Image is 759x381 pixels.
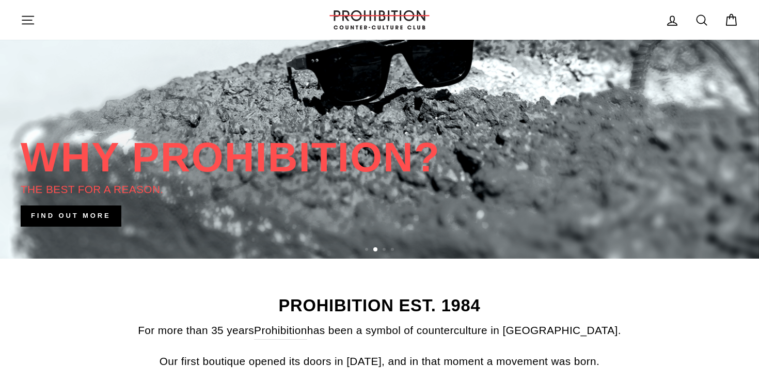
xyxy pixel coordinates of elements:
[373,247,378,252] button: 2
[21,322,738,339] p: For more than 35 years has been a symbol of counterculture in [GEOGRAPHIC_DATA].
[391,248,396,253] button: 4
[383,248,388,253] button: 3
[254,322,307,339] a: Prohibition
[328,10,431,29] img: PROHIBITION COUNTER-CULTURE CLUB
[21,353,738,370] p: Our first boutique opened its doors in [DATE], and in that moment a movement was born.
[365,248,370,253] button: 1
[21,297,738,314] h2: PROHIBITION EST. 1984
